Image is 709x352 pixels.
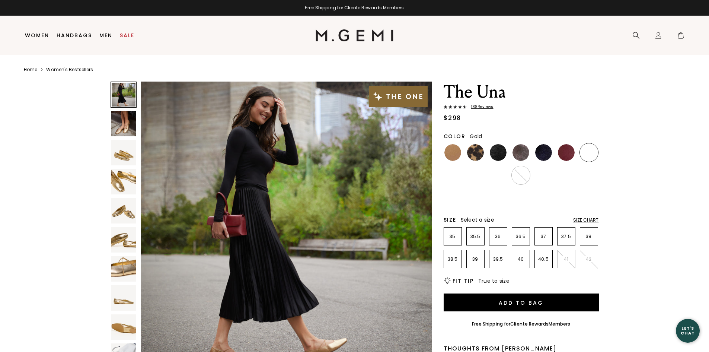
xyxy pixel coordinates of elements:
[111,285,136,311] img: The Una
[111,198,136,223] img: The Una
[111,227,136,253] img: The Una
[581,144,597,161] img: Gold
[120,32,134,38] a: Sale
[510,321,549,327] a: Cliente Rewards
[467,144,484,161] img: Leopard Print
[558,234,575,240] p: 37.5
[581,167,597,184] img: Ballerina Pink
[444,294,599,311] button: Add to Bag
[580,234,598,240] p: 38
[444,217,456,223] h2: Size
[489,234,507,240] p: 36
[444,133,466,139] h2: Color
[535,144,552,161] img: Midnight Blue
[512,167,529,184] img: Chocolate
[24,67,37,73] a: Home
[111,314,136,340] img: The Una
[535,234,552,240] p: 37
[558,144,575,161] img: Burgundy
[111,256,136,282] img: The Una
[467,234,484,240] p: 35.5
[99,32,112,38] a: Men
[316,29,393,41] img: M.Gemi
[453,278,474,284] h2: Fit Tip
[512,234,530,240] p: 36.5
[490,144,507,161] img: Black
[489,256,507,262] p: 39.5
[470,133,482,140] span: Gold
[558,167,575,184] img: Ecru
[558,256,575,262] p: 41
[444,256,462,262] p: 38.5
[580,256,598,262] p: 42
[512,256,530,262] p: 40
[676,326,700,335] div: Let's Chat
[111,140,136,165] img: The Una
[444,114,461,123] div: $298
[444,105,599,111] a: 188Reviews
[490,167,507,184] img: Military
[111,169,136,194] img: The Una
[444,167,461,184] img: Silver
[461,216,494,223] span: Select a size
[444,190,461,206] img: Navy
[512,144,529,161] img: Cocoa
[46,67,93,73] a: Women's Bestsellers
[369,86,427,107] img: The One tag
[478,277,510,285] span: True to size
[444,82,599,102] h1: The Una
[25,32,49,38] a: Women
[573,217,599,223] div: Size Chart
[111,111,136,136] img: The Una
[535,167,552,184] img: Antique Rose
[444,234,462,240] p: 35
[535,256,552,262] p: 40.5
[467,256,484,262] p: 39
[472,321,571,327] div: Free Shipping for Members
[467,167,484,184] img: Gunmetal
[444,144,461,161] img: Light Tan
[57,32,92,38] a: Handbags
[467,105,494,109] span: 188 Review s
